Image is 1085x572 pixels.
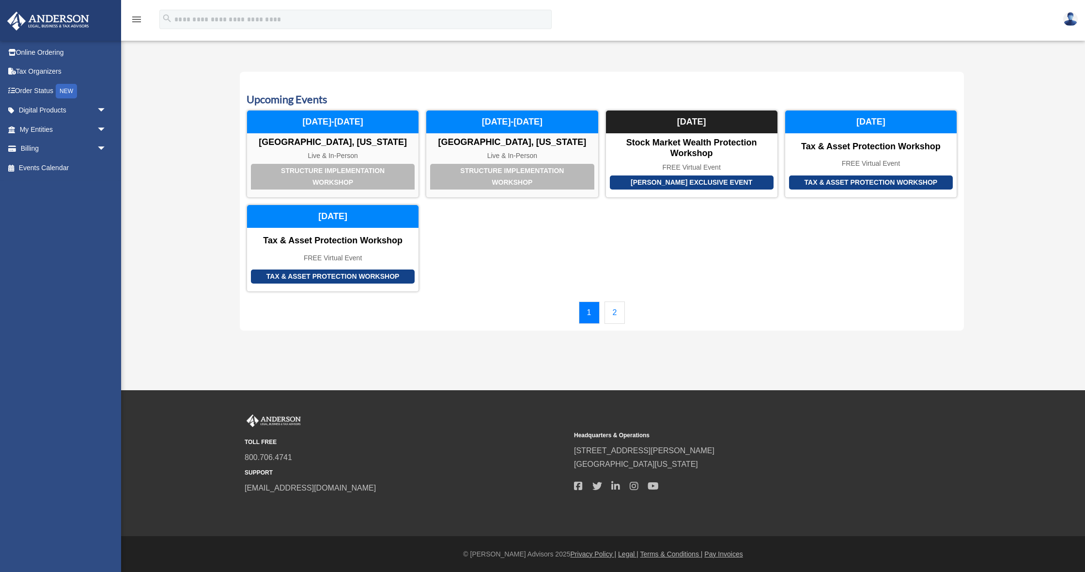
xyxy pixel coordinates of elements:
div: [GEOGRAPHIC_DATA], [US_STATE] [426,137,598,148]
a: Privacy Policy | [571,550,617,558]
span: arrow_drop_down [97,139,116,159]
a: [STREET_ADDRESS][PERSON_NAME] [574,446,714,455]
div: Structure Implementation Workshop [430,164,594,190]
div: Tax & Asset Protection Workshop [789,175,953,190]
small: TOLL FREE [245,437,567,447]
span: arrow_drop_down [97,120,116,140]
div: Live & In-Person [247,152,418,160]
div: [DATE]-[DATE] [426,111,598,134]
a: Online Ordering [7,43,121,62]
a: Order StatusNEW [7,81,121,101]
a: [EMAIL_ADDRESS][DOMAIN_NAME] [245,484,376,492]
div: [DATE] [247,205,418,228]
div: FREE Virtual Event [247,254,418,262]
div: [DATE]-[DATE] [247,111,418,134]
small: SUPPORT [245,468,567,478]
div: FREE Virtual Event [785,159,957,168]
i: menu [131,14,142,25]
a: Structure Implementation Workshop [GEOGRAPHIC_DATA], [US_STATE] Live & In-Person [DATE]-[DATE] [426,110,598,198]
div: NEW [56,84,77,98]
div: Tax & Asset Protection Workshop [251,270,415,284]
a: Tax & Asset Protection Workshop Tax & Asset Protection Workshop FREE Virtual Event [DATE] [247,205,419,292]
div: Structure Implementation Workshop [251,164,415,190]
div: Live & In-Person [426,152,598,160]
h3: Upcoming Events [247,92,957,107]
i: search [162,13,172,24]
a: Tax Organizers [7,62,121,81]
a: My Entitiesarrow_drop_down [7,120,121,139]
div: Tax & Asset Protection Workshop [247,236,418,246]
a: Billingarrow_drop_down [7,139,121,159]
a: menu [131,17,142,25]
a: Pay Invoices [704,550,743,558]
img: Anderson Advisors Platinum Portal [4,12,92,31]
div: [PERSON_NAME] Exclusive Event [610,175,774,190]
a: 800.706.4741 [245,453,292,461]
div: [DATE] [606,111,777,134]
div: [GEOGRAPHIC_DATA], [US_STATE] [247,137,418,148]
div: FREE Virtual Event [606,163,777,172]
small: Headquarters & Operations [574,430,897,441]
div: © [PERSON_NAME] Advisors 2025 [121,548,1085,560]
a: [GEOGRAPHIC_DATA][US_STATE] [574,460,698,468]
div: Tax & Asset Protection Workshop [785,142,957,152]
a: Tax & Asset Protection Workshop Tax & Asset Protection Workshop FREE Virtual Event [DATE] [785,110,957,198]
div: [DATE] [785,111,957,134]
a: Legal | [618,550,638,558]
img: Anderson Advisors Platinum Portal [245,414,303,427]
a: 1 [579,302,600,324]
span: arrow_drop_down [97,101,116,121]
a: Events Calendar [7,158,116,177]
a: 2 [604,302,625,324]
img: User Pic [1063,12,1078,26]
div: Stock Market Wealth Protection Workshop [606,138,777,159]
a: Terms & Conditions | [640,550,703,558]
a: [PERSON_NAME] Exclusive Event Stock Market Wealth Protection Workshop FREE Virtual Event [DATE] [605,110,778,198]
a: Digital Productsarrow_drop_down [7,101,121,120]
a: Structure Implementation Workshop [GEOGRAPHIC_DATA], [US_STATE] Live & In-Person [DATE]-[DATE] [247,110,419,198]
